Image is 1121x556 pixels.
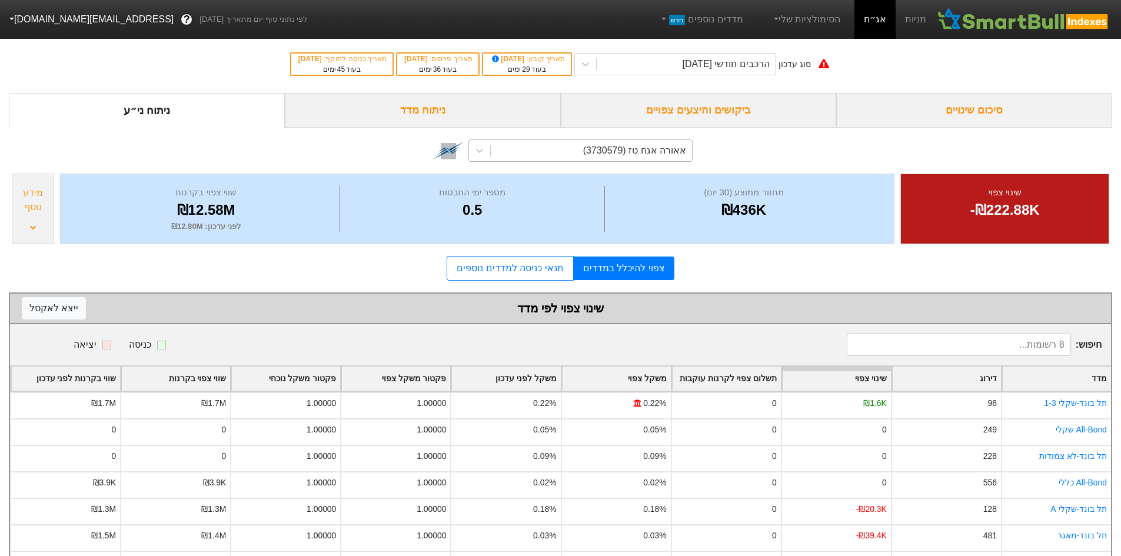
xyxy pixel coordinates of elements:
[307,397,336,409] div: 1.00000
[417,530,446,542] div: 1.00000
[916,186,1094,199] div: שינוי צפוי
[91,530,116,542] div: ₪1.5M
[772,477,777,489] div: 0
[15,186,51,214] div: מידע נוסף
[201,397,226,409] div: ₪1.7M
[343,186,601,199] div: מספר ימי התכסות
[1059,478,1107,487] a: All-Bond כללי
[533,503,556,515] div: 0.18%
[916,199,1094,221] div: -₪222.88K
[297,64,387,75] div: בעוד ימים
[307,424,336,436] div: 1.00000
[403,54,473,64] div: תאריך פרסום :
[203,477,227,489] div: ₪3.9K
[9,93,285,128] div: ניתוח ני״ע
[643,450,666,462] div: 0.09%
[643,503,666,515] div: 0.18%
[307,477,336,489] div: 1.00000
[767,8,846,31] a: הסימולציות שלי
[307,450,336,462] div: 1.00000
[199,14,307,25] span: לפי נתוני סוף יום מתאריך [DATE]
[533,424,556,436] div: 0.05%
[533,397,556,409] div: 0.22%
[533,530,556,542] div: 0.03%
[672,367,781,391] div: Toggle SortBy
[341,367,450,391] div: Toggle SortBy
[74,338,97,352] div: יציאה
[863,397,887,409] div: ₪1.6K
[772,450,777,462] div: 0
[451,367,560,391] div: Toggle SortBy
[403,64,473,75] div: בעוד ימים
[490,55,527,63] span: [DATE]
[184,12,190,28] span: ?
[1039,451,1107,461] a: תל בונד-לא צמודות
[22,299,1099,317] div: שינוי צפוי לפי מדד
[882,450,887,462] div: 0
[91,503,116,515] div: ₪1.3M
[608,186,879,199] div: מחזור ממוצע (30 יום)
[936,8,1112,31] img: SmartBull
[772,424,777,436] div: 0
[779,58,811,71] div: סוג עדכון
[307,503,336,515] div: 1.00000
[129,338,151,352] div: כניסה
[75,186,337,199] div: שווי צפוי בקרנות
[562,367,671,391] div: Toggle SortBy
[417,397,446,409] div: 1.00000
[222,424,227,436] div: 0
[856,530,887,542] div: -₪39.4K
[433,135,464,166] img: tase link
[856,503,887,515] div: -₪20.3K
[121,367,230,391] div: Toggle SortBy
[983,477,997,489] div: 556
[669,15,685,25] span: חדש
[987,397,996,409] div: 98
[404,55,430,63] span: [DATE]
[231,367,340,391] div: Toggle SortBy
[75,221,337,232] div: לפני עדכון : ₪12.80M
[201,530,226,542] div: ₪1.4M
[285,93,561,128] div: ניתוח מדד
[643,397,666,409] div: 0.22%
[307,530,336,542] div: 1.00000
[11,367,120,391] div: Toggle SortBy
[201,503,226,515] div: ₪1.3M
[533,450,556,462] div: 0.09%
[489,64,565,75] div: בעוד ימים
[654,8,748,31] a: מדדים נוספיםחדש
[1045,398,1107,408] a: תל בונד-שקלי 1-3
[533,477,556,489] div: 0.02%
[22,297,86,319] button: ייצא לאקסל
[522,65,530,74] span: 29
[1002,367,1111,391] div: Toggle SortBy
[417,424,446,436] div: 1.00000
[847,334,1102,356] span: חיפוש :
[343,199,601,221] div: 0.5
[983,530,997,542] div: 481
[561,93,837,128] div: ביקושים והיצעים צפויים
[847,334,1071,356] input: 8 רשומות...
[608,199,879,221] div: ₪436K
[417,503,446,515] div: 1.00000
[447,256,573,281] a: תנאי כניסה למדדים נוספים
[417,450,446,462] div: 1.00000
[91,397,116,409] div: ₪1.7M
[836,93,1112,128] div: סיכום שינויים
[75,199,337,221] div: ₪12.58M
[337,65,345,74] span: 45
[111,424,116,436] div: 0
[892,367,1001,391] div: Toggle SortBy
[1057,531,1107,540] a: תל בונד-מאגר
[772,530,777,542] div: 0
[772,503,777,515] div: 0
[222,450,227,462] div: 0
[417,477,446,489] div: 1.00000
[983,450,997,462] div: 228
[683,57,770,71] div: הרכבים חודשי [DATE]
[111,450,116,462] div: 0
[433,65,441,74] span: 36
[297,54,387,64] div: תאריך כניסה לתוקף :
[574,257,674,280] a: צפוי להיכלל במדדים
[882,424,887,436] div: 0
